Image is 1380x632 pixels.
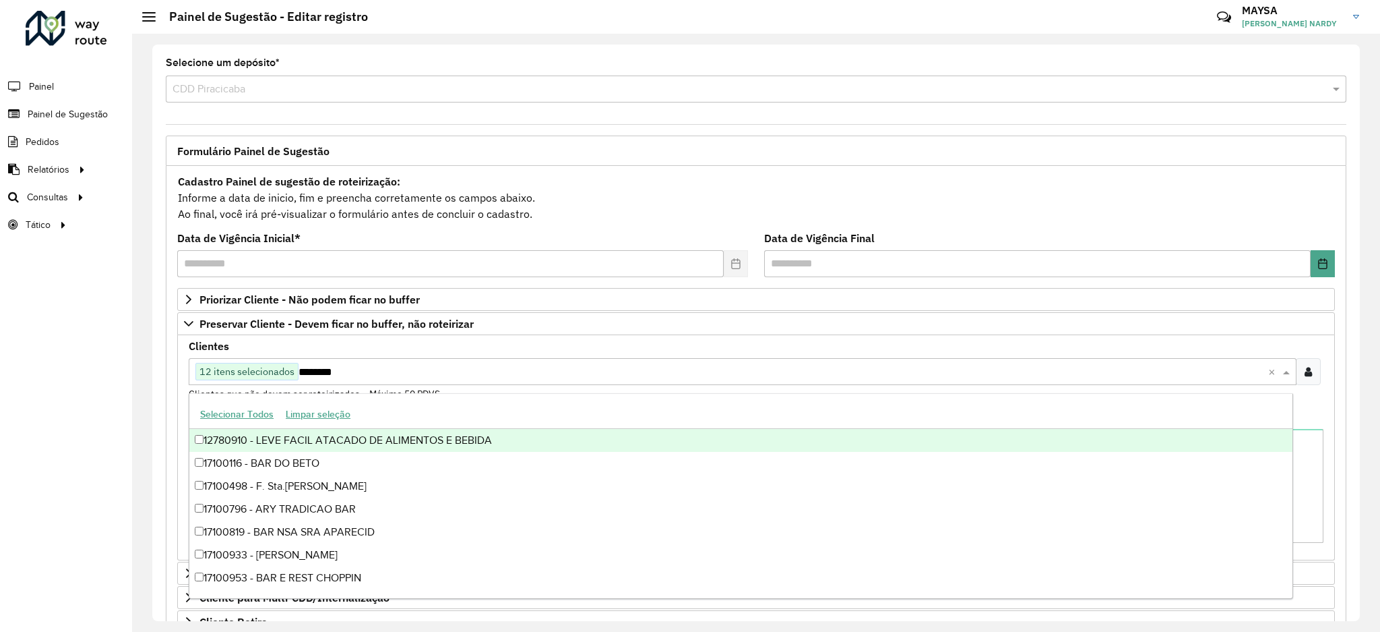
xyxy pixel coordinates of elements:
[28,163,69,177] span: Relatórios
[189,567,1292,590] div: 17100953 - BAR E REST CHOPPIN
[177,335,1335,561] div: Preservar Cliente - Devem ficar no buffer, não roteirizar
[189,393,1292,599] ng-dropdown-panel: Options list
[189,429,1292,452] div: 12780910 - LEVE FACIL ATACADO DE ALIMENTOS E BEBIDA
[177,146,330,156] span: Formulário Painel de Sugestão
[29,80,54,94] span: Painel
[178,175,400,188] strong: Cadastro Painel de sugestão de roteirização:
[764,230,875,246] label: Data de Vigência Final
[189,590,1292,612] div: 17100954 - PANIFICADORA MODERNA
[189,338,229,354] label: Clientes
[177,586,1335,609] a: Cliente para Multi-CDD/Internalização
[27,190,68,204] span: Consultas
[189,388,440,400] small: Clientes que não devem ser roteirizados – Máximo 50 PDVS
[1268,364,1280,380] span: Clear all
[26,135,59,149] span: Pedidos
[177,312,1335,335] a: Preservar Cliente - Devem ficar no buffer, não roteirizar
[196,364,298,380] span: 12 itens selecionados
[189,475,1292,498] div: 17100498 - F. Sta.[PERSON_NAME]
[189,452,1292,475] div: 17100116 - BAR DO BETO
[1242,18,1343,30] span: [PERSON_NAME] NARDY
[194,404,280,425] button: Selecionar Todos
[280,404,356,425] button: Limpar seleção
[177,562,1335,585] a: Cliente para Recarga
[1242,4,1343,17] h3: MAYSA
[26,218,51,232] span: Tático
[177,173,1335,223] div: Informe a data de inicio, fim e preencha corretamente os campos abaixo. Ao final, você irá pré-vi...
[1210,3,1238,32] a: Contato Rápido
[199,318,474,329] span: Preservar Cliente - Devem ficar no buffer, não roteirizar
[177,288,1335,311] a: Priorizar Cliente - Não podem ficar no buffer
[177,230,301,246] label: Data de Vigência Inicial
[189,498,1292,521] div: 17100796 - ARY TRADICAO BAR
[28,107,108,121] span: Painel de Sugestão
[199,592,389,603] span: Cliente para Multi-CDD/Internalização
[1311,250,1335,277] button: Choose Date
[189,521,1292,544] div: 17100819 - BAR NSA SRA APARECID
[199,616,268,627] span: Cliente Retira
[189,544,1292,567] div: 17100933 - [PERSON_NAME]
[166,55,280,71] label: Selecione um depósito
[156,9,368,24] h2: Painel de Sugestão - Editar registro
[199,294,420,305] span: Priorizar Cliente - Não podem ficar no buffer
